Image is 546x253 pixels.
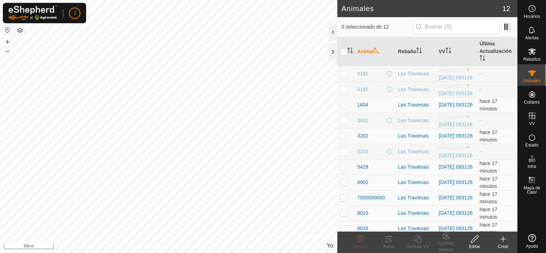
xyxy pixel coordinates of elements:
input: Buscar (S) [413,19,500,34]
img: hasta [465,145,470,150]
a: [DATE] 093126 [439,121,473,127]
span: Infra [527,164,536,169]
span: APAGADO [439,145,463,151]
span: 1604 [357,101,368,109]
div: Las Traviesas [398,101,433,109]
a: [DATE] 093126 [439,153,473,158]
div: Las Traviesas [398,225,433,232]
span: Collares [524,100,540,104]
div: Las Traviesas [398,86,433,93]
span: 25 sept 2025, 8:05 [480,207,497,220]
font: Rebaño [398,49,416,54]
span: - [480,86,481,92]
span: Ayuda [526,244,538,248]
a: [DATE] 093126 [439,179,473,185]
div: Crear [489,243,517,250]
span: 7000000000 [357,194,385,202]
a: [DATE] 093126 [439,75,473,80]
a: [DATE] 093126 [439,133,473,139]
span: Yo [327,243,333,249]
a: [DATE] 093126 [439,210,473,216]
font: VV [439,49,446,54]
button: + [3,38,12,46]
p-sorticon: Activar para ordenar [416,49,422,54]
a: [DATE] 093126 [439,102,473,108]
button: – [3,47,12,55]
a: [DATE] 093126 [439,164,473,170]
p-sorticon: Activar para ordenar [347,49,353,54]
div: Las Traviesas [398,117,433,124]
div: Cambiar Rebaño [432,240,460,253]
span: 0 seleccionado de 12 [342,23,413,31]
span: Estado [525,143,538,147]
span: Eliminar [352,244,368,249]
p-sorticon: Activar para ordenar [480,56,485,62]
button: Capas del Mapa [16,26,24,35]
div: Las Traviesas [398,209,433,217]
p-sorticon: Activar para ordenar [446,49,451,54]
button: Yo [326,242,334,250]
span: 3202 [357,132,368,140]
span: 25 sept 2025, 8:05 [480,98,497,111]
div: Cambiar VV [403,243,432,250]
div: Las Traviesas [398,132,433,140]
span: - [480,149,481,154]
span: - [480,71,481,76]
span: 0182 [357,70,368,78]
span: 25 sept 2025, 8:05 [480,160,497,174]
a: [DATE] 093126 [439,225,473,231]
div: Las Traviesas [398,179,433,186]
a: Ayuda [518,231,546,251]
span: 3203 [357,148,368,155]
img: hasta [465,67,470,73]
span: 3002 [357,117,368,124]
div: Rutas [374,243,403,250]
span: Alertas [525,36,538,40]
img: hasta [465,114,470,119]
a: Política de Privacidad [131,244,173,250]
span: 8016 [357,225,368,232]
span: Rebaños [523,57,540,61]
div: Las Traviesas [398,194,433,202]
span: APAGADO [439,67,463,73]
span: APAGADO [439,114,463,120]
span: Horarios [524,14,540,19]
img: hasta [465,83,470,88]
span: 12 [502,3,510,14]
span: 0185 [357,86,368,93]
button: Restablecer Mapa [3,26,12,34]
img: Logo Gallagher [9,6,57,20]
span: Animales [523,79,541,83]
span: APAGADO [439,83,463,89]
font: Animal [357,49,374,54]
span: 6902 [357,179,368,186]
span: VV [529,121,535,126]
a: [DATE] 093126 [439,195,473,200]
span: 8015 [357,209,368,217]
div: Editar [460,243,489,250]
h2: Animales [342,4,502,13]
span: J [74,9,76,17]
span: 25 sept 2025, 8:05 [480,222,497,235]
span: 25 sept 2025, 8:05 [480,191,497,204]
a: Contáctenos [182,244,205,250]
div: Las Traviesas [398,163,433,171]
div: Las Traviesas [398,70,433,78]
span: 25 sept 2025, 8:05 [480,176,497,189]
font: Última Actualización [480,41,512,54]
p-sorticon: Activar para ordenar [374,49,379,54]
a: [DATE] 093126 [439,90,473,96]
span: Mapa de Calor [520,186,544,194]
div: Las Traviesas [398,148,433,155]
span: 5429 [357,163,368,171]
span: - [480,118,481,123]
span: 25 sept 2025, 8:05 [480,129,497,143]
